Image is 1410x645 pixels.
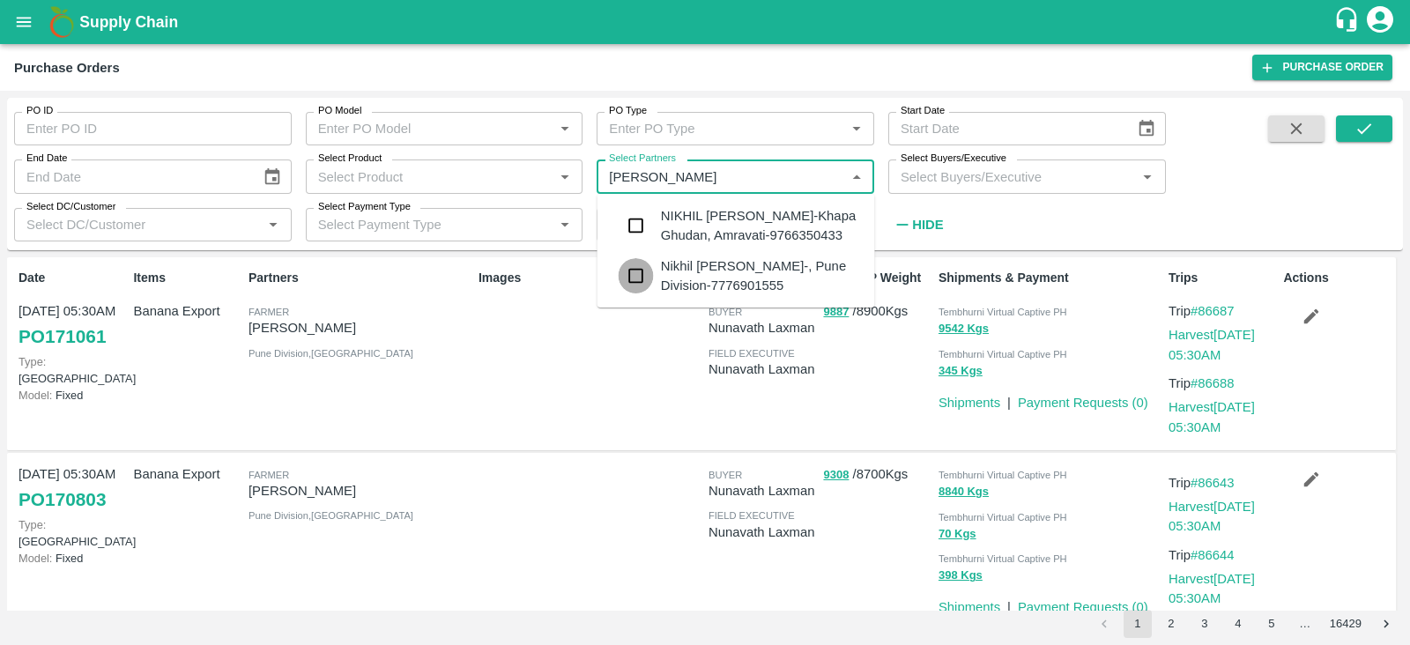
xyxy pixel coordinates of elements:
[1130,112,1163,145] button: Choose date
[1169,269,1276,287] p: Trips
[709,307,742,317] span: buyer
[1169,328,1255,361] a: Harvest[DATE] 05:30AM
[1372,610,1400,638] button: Go to next page
[14,112,292,145] input: Enter PO ID
[249,348,413,359] span: Pune Division , [GEOGRAPHIC_DATA]
[661,256,861,296] div: Nikhil [PERSON_NAME]-, Pune Division-7776901555
[19,387,126,404] p: Fixed
[1333,6,1364,38] div: customer-support
[133,301,241,321] p: Banana Export
[939,553,1067,564] span: Tembhurni Virtual Captive PH
[19,269,126,287] p: Date
[1252,55,1392,80] a: Purchase Order
[26,104,53,118] label: PO ID
[1018,396,1148,410] a: Payment Requests (0)
[26,152,67,166] label: End Date
[1000,386,1011,412] div: |
[249,510,413,521] span: Pune Division , [GEOGRAPHIC_DATA]
[44,4,79,40] img: logo
[553,166,576,189] button: Open
[939,349,1067,360] span: Tembhurni Virtual Captive PH
[262,213,285,236] button: Open
[709,360,816,379] p: Nunavath Laxman
[256,160,289,194] button: Choose date
[311,117,526,140] input: Enter PO Model
[845,117,868,140] button: Open
[318,200,411,214] label: Select Payment Type
[479,269,701,287] p: Images
[318,152,382,166] label: Select Product
[1191,304,1235,318] a: #86687
[19,355,46,368] span: Type:
[4,2,44,42] button: open drawer
[901,152,1006,166] label: Select Buyers/Executive
[1169,500,1255,533] a: Harvest[DATE] 05:30AM
[939,319,989,339] button: 9542 Kgs
[318,104,362,118] label: PO Model
[1169,473,1276,493] p: Trip
[249,307,289,317] span: Farmer
[939,361,983,382] button: 345 Kgs
[311,165,549,188] input: Select Product
[823,301,931,322] p: / 8900 Kgs
[609,152,676,166] label: Select Partners
[939,524,976,545] button: 70 Kgs
[888,112,1123,145] input: Start Date
[19,301,126,321] p: [DATE] 05:30AM
[249,470,289,480] span: Farmer
[888,210,948,240] button: Hide
[19,552,52,565] span: Model:
[19,464,126,484] p: [DATE] 05:30AM
[602,165,840,188] input: Select Partners
[14,56,120,79] div: Purchase Orders
[1087,610,1403,638] nav: pagination navigation
[939,512,1067,523] span: Tembhurni Virtual Captive PH
[1169,400,1255,434] a: Harvest[DATE] 05:30AM
[1169,374,1276,393] p: Trip
[19,550,126,567] p: Fixed
[19,213,257,236] input: Select DC/Customer
[939,470,1067,480] span: Tembhurni Virtual Captive PH
[26,200,115,214] label: Select DC/Customer
[1291,616,1319,633] div: …
[19,321,106,352] a: PO171061
[1283,269,1391,287] p: Actions
[661,206,861,246] div: NIKHIL [PERSON_NAME]-Khapa Ghudan, Amravati-9766350433
[823,465,849,486] button: 9308
[19,516,126,550] p: [GEOGRAPHIC_DATA]
[1191,476,1235,490] a: #86643
[602,117,817,140] input: Enter PO Type
[1169,545,1276,565] p: Trip
[133,464,241,484] p: Banana Export
[1157,610,1185,638] button: Go to page 2
[823,302,849,322] button: 9887
[939,600,1000,614] a: Shipments
[19,484,106,515] a: PO170803
[19,353,126,387] p: [GEOGRAPHIC_DATA]
[939,269,1161,287] p: Shipments & Payment
[1224,610,1252,638] button: Go to page 4
[19,389,52,402] span: Model:
[311,213,526,236] input: Select Payment Type
[912,218,943,232] strong: Hide
[1000,590,1011,617] div: |
[823,464,931,485] p: / 8700 Kgs
[939,396,1000,410] a: Shipments
[609,104,647,118] label: PO Type
[1124,610,1152,638] button: page 1
[79,13,178,31] b: Supply Chain
[894,165,1132,188] input: Select Buyers/Executive
[939,307,1067,317] span: Tembhurni Virtual Captive PH
[249,318,471,337] p: [PERSON_NAME]
[709,523,816,542] p: Nunavath Laxman
[553,117,576,140] button: Open
[1169,301,1276,321] p: Trip
[1325,610,1367,638] button: Go to page 16429
[1169,572,1255,605] a: Harvest[DATE] 05:30AM
[1191,376,1235,390] a: #86688
[249,481,471,500] p: [PERSON_NAME]
[709,348,795,359] span: field executive
[709,481,816,500] p: Nunavath Laxman
[249,269,471,287] p: Partners
[1018,600,1148,614] a: Payment Requests (0)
